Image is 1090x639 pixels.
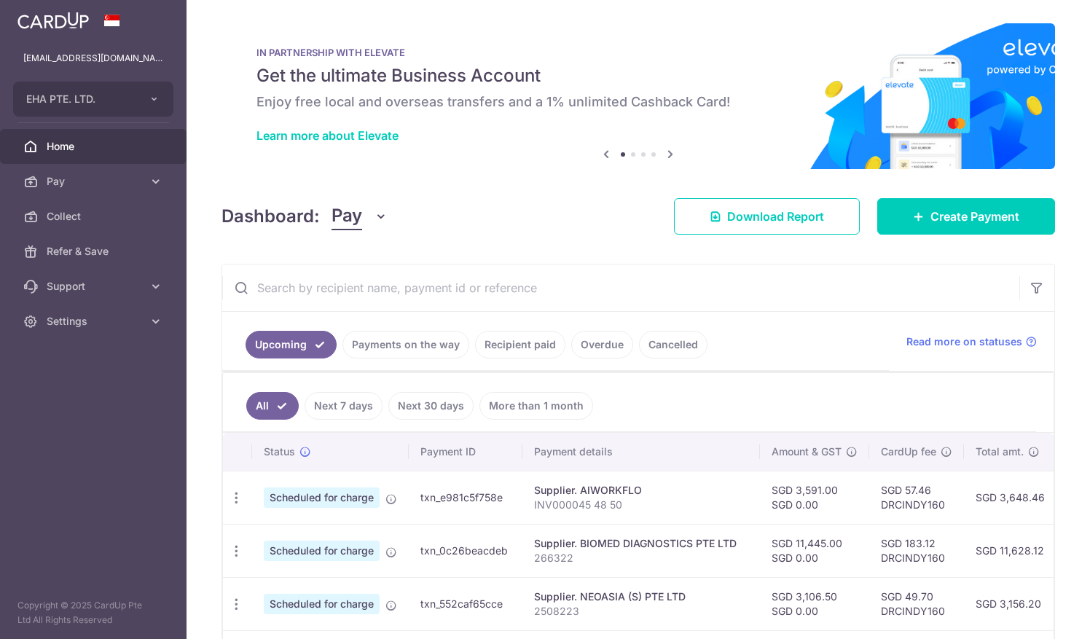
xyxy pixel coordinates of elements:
[964,577,1059,630] td: SGD 3,156.20
[534,498,748,512] p: INV000045 48 50
[264,444,295,459] span: Status
[305,392,383,420] a: Next 7 days
[976,444,1024,459] span: Total amt.
[869,471,964,524] td: SGD 57.46 DRCINDY160
[47,174,143,189] span: Pay
[264,594,380,614] span: Scheduled for charge
[264,487,380,508] span: Scheduled for charge
[409,524,522,577] td: txn_0c26beacdeb
[906,334,1022,349] span: Read more on statuses
[388,392,474,420] a: Next 30 days
[409,433,522,471] th: Payment ID
[222,264,1019,311] input: Search by recipient name, payment id or reference
[256,47,1020,58] p: IN PARTNERSHIP WITH ELEVATE
[534,589,748,604] div: Supplier. NEOASIA (S) PTE LTD
[674,198,860,235] a: Download Report
[264,541,380,561] span: Scheduled for charge
[877,198,1055,235] a: Create Payment
[760,471,869,524] td: SGD 3,591.00 SGD 0.00
[869,524,964,577] td: SGD 183.12 DRCINDY160
[534,536,748,551] div: Supplier. BIOMED DIAGNOSTICS PTE LTD
[534,483,748,498] div: Supplier. AIWORKFLO
[964,524,1059,577] td: SGD 11,628.12
[47,209,143,224] span: Collect
[881,444,936,459] span: CardUp fee
[869,577,964,630] td: SGD 49.70 DRCINDY160
[17,12,89,29] img: CardUp
[23,51,163,66] p: [EMAIL_ADDRESS][DOMAIN_NAME]
[47,139,143,154] span: Home
[906,334,1037,349] a: Read more on statuses
[332,203,388,230] button: Pay
[47,314,143,329] span: Settings
[534,604,748,619] p: 2508223
[47,244,143,259] span: Refer & Save
[534,551,748,565] p: 266322
[246,392,299,420] a: All
[930,208,1019,225] span: Create Payment
[256,64,1020,87] h5: Get the ultimate Business Account
[727,208,824,225] span: Download Report
[47,279,143,294] span: Support
[256,93,1020,111] h6: Enjoy free local and overseas transfers and a 1% unlimited Cashback Card!
[26,92,134,106] span: EHA PTE. LTD.
[639,331,707,358] a: Cancelled
[409,577,522,630] td: txn_552caf65cce
[479,392,593,420] a: More than 1 month
[221,23,1055,169] img: Renovation banner
[760,524,869,577] td: SGD 11,445.00 SGD 0.00
[246,331,337,358] a: Upcoming
[256,128,399,143] a: Learn more about Elevate
[964,471,1059,524] td: SGD 3,648.46
[772,444,842,459] span: Amount & GST
[332,203,362,230] span: Pay
[760,577,869,630] td: SGD 3,106.50 SGD 0.00
[342,331,469,358] a: Payments on the way
[409,471,522,524] td: txn_e981c5f758e
[571,331,633,358] a: Overdue
[475,331,565,358] a: Recipient paid
[13,82,173,117] button: EHA PTE. LTD.
[522,433,760,471] th: Payment details
[221,203,320,230] h4: Dashboard:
